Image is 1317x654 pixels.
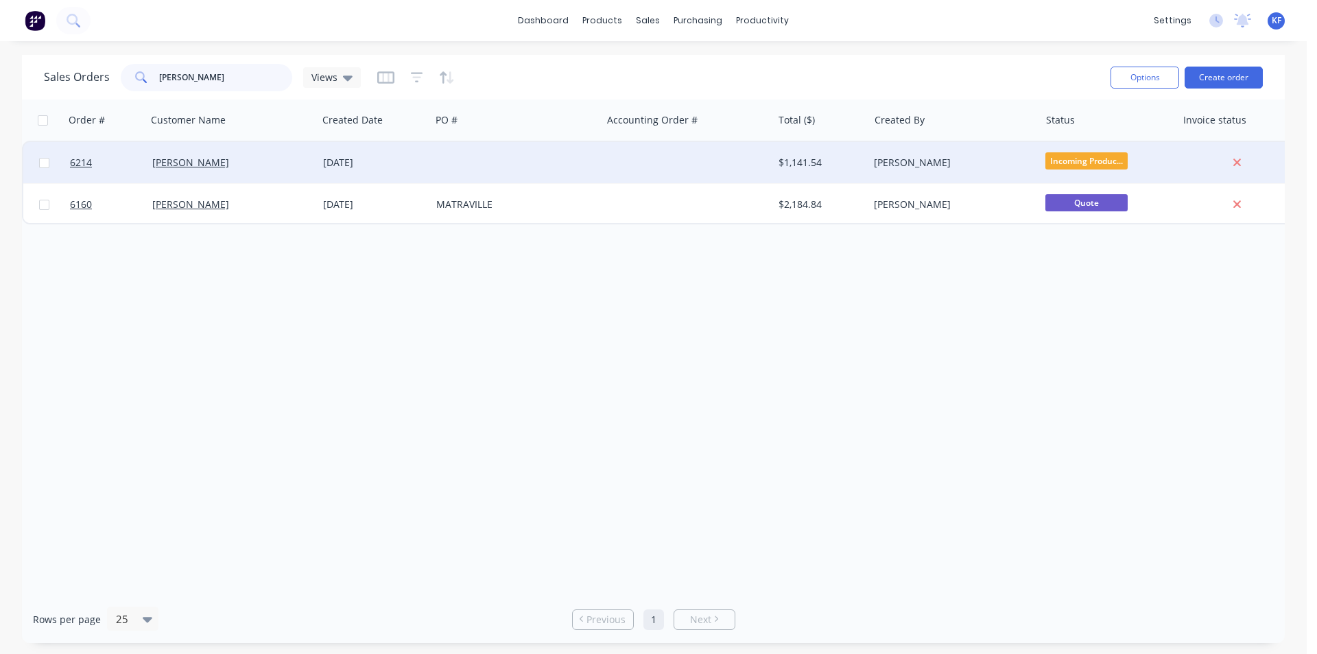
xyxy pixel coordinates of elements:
[151,113,226,127] div: Customer Name
[152,198,229,211] a: [PERSON_NAME]
[323,156,425,170] div: [DATE]
[152,156,229,169] a: [PERSON_NAME]
[1111,67,1179,89] button: Options
[874,156,1026,170] div: [PERSON_NAME]
[1183,113,1246,127] div: Invoice status
[323,198,425,211] div: [DATE]
[779,113,815,127] div: Total ($)
[33,613,101,627] span: Rows per page
[70,198,92,211] span: 6160
[511,10,576,31] a: dashboard
[436,198,589,211] div: MATRAVILLE
[44,71,110,84] h1: Sales Orders
[875,113,925,127] div: Created By
[779,198,859,211] div: $2,184.84
[322,113,383,127] div: Created Date
[779,156,859,170] div: $1,141.54
[25,10,45,31] img: Factory
[70,184,152,225] a: 6160
[567,609,741,630] ul: Pagination
[874,198,1026,211] div: [PERSON_NAME]
[586,613,626,627] span: Previous
[1045,152,1128,170] span: Incoming Produc...
[643,609,664,630] a: Page 1 is your current page
[607,113,698,127] div: Accounting Order #
[70,156,92,170] span: 6214
[69,113,105,127] div: Order #
[674,613,735,627] a: Next page
[1185,67,1263,89] button: Create order
[70,142,152,183] a: 6214
[1045,194,1128,211] span: Quote
[729,10,796,31] div: productivity
[629,10,667,31] div: sales
[1046,113,1075,127] div: Status
[311,70,337,84] span: Views
[1272,14,1281,27] span: KF
[576,10,629,31] div: products
[573,613,633,627] a: Previous page
[436,113,458,127] div: PO #
[159,64,293,91] input: Search...
[690,613,711,627] span: Next
[1147,10,1198,31] div: settings
[667,10,729,31] div: purchasing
